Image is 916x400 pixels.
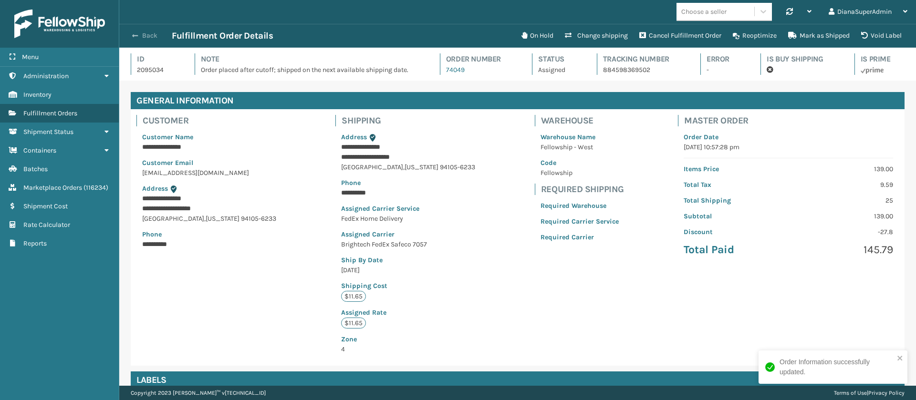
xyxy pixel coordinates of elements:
[341,318,366,328] p: $11.65
[684,180,782,190] p: Total Tax
[341,265,475,275] p: [DATE]
[142,229,276,239] p: Phone
[684,164,782,174] p: Items Price
[541,216,619,226] p: Required Carrier Service
[767,53,837,65] h4: Is Buy Shipping
[341,163,403,171] span: [GEOGRAPHIC_DATA]
[341,239,475,249] p: Brightech FedEx Safeco 7057
[201,53,422,65] h4: Note
[794,180,893,190] p: 9.59
[782,26,855,45] button: Mark as Shipped
[22,53,39,61] span: Menu
[684,227,782,237] p: Discount
[684,243,782,257] p: Total Paid
[23,128,73,136] span: Shipment Status
[23,221,70,229] span: Rate Calculator
[855,26,907,45] button: Void Label
[541,201,619,211] p: Required Warehouse
[341,214,475,224] p: FedEx Home Delivery
[780,357,894,377] div: Order Information successfully updated.
[541,115,625,126] h4: Warehouse
[341,334,475,344] p: Zone
[142,132,276,142] p: Customer Name
[341,204,475,214] p: Assigned Carrier Service
[204,215,206,223] span: ,
[521,32,527,39] i: On Hold
[794,227,893,237] p: -27.8
[603,65,683,75] p: 884598369502
[861,53,905,65] h4: Is Prime
[341,291,366,302] p: $11.65
[538,53,579,65] h4: Status
[201,65,422,75] p: Order placed after cutoff; shipped on the next available shipping date.
[727,26,782,45] button: Reoptimize
[565,32,572,39] i: Change shipping
[794,243,893,257] p: 145.79
[23,109,77,117] span: Fulfillment Orders
[341,229,475,239] p: Assigned Carrier
[23,202,68,210] span: Shipment Cost
[341,255,475,265] p: Ship By Date
[794,164,893,174] p: 139.00
[23,165,48,173] span: Batches
[541,142,619,152] p: Fellowship - West
[603,53,683,65] h4: Tracking Number
[861,32,868,39] i: VOIDLABEL
[83,184,108,192] span: ( 116234 )
[897,354,904,363] button: close
[446,53,515,65] h4: Order Number
[684,115,899,126] h4: Master Order
[206,215,239,223] span: [US_STATE]
[541,132,619,142] p: Warehouse Name
[14,10,105,38] img: logo
[684,142,893,152] p: [DATE] 10:57:28 pm
[794,211,893,221] p: 139.00
[684,195,782,205] p: Total Shipping
[405,163,438,171] span: [US_STATE]
[541,168,619,178] p: Fellowship
[23,239,47,247] span: Reports
[634,26,727,45] button: Cancel Fulfillment Order
[137,53,177,65] h4: Id
[142,185,168,193] span: Address
[23,184,82,192] span: Marketplace Orders
[446,66,465,74] a: 74049
[541,184,625,195] h4: Required Shipping
[341,133,367,141] span: Address
[131,92,905,109] h4: General Information
[733,33,739,40] i: Reoptimize
[128,31,172,40] button: Back
[137,65,177,75] p: 2095034
[142,215,204,223] span: [GEOGRAPHIC_DATA]
[172,30,273,41] h3: Fulfillment Order Details
[707,53,743,65] h4: Error
[788,32,797,39] i: Mark as Shipped
[23,91,52,99] span: Inventory
[342,115,481,126] h4: Shipping
[23,72,69,80] span: Administration
[541,158,619,168] p: Code
[559,26,634,45] button: Change shipping
[684,132,893,142] p: Order Date
[794,195,893,205] p: 25
[341,308,475,318] p: Assigned Rate
[341,178,475,188] p: Phone
[707,65,743,75] p: -
[341,334,475,353] span: 4
[341,281,475,291] p: Shipping Cost
[131,386,266,400] p: Copyright 2023 [PERSON_NAME]™ v [TECHNICAL_ID]
[639,32,646,39] i: Cancel Fulfillment Order
[23,146,56,154] span: Containers
[143,115,282,126] h4: Customer
[681,7,727,17] div: Choose a seller
[403,163,405,171] span: ,
[684,211,782,221] p: Subtotal
[131,371,905,389] h4: Labels
[538,65,579,75] p: Assigned
[142,168,276,178] p: [EMAIL_ADDRESS][DOMAIN_NAME]
[541,232,619,242] p: Required Carrier
[241,215,276,223] span: 94105-6233
[142,158,276,168] p: Customer Email
[440,163,475,171] span: 94105-6233
[516,26,559,45] button: On Hold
